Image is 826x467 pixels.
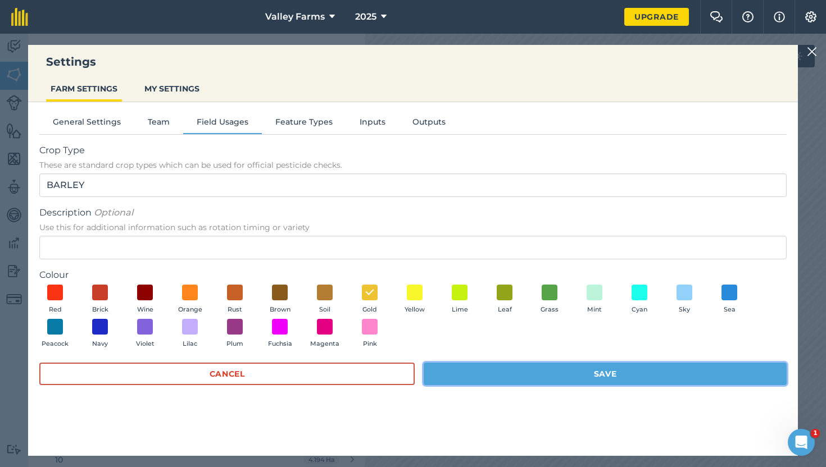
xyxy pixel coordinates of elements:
[136,339,155,349] span: Violet
[309,319,341,349] button: Magenta
[807,45,817,58] img: svg+xml;base64,PHN2ZyB4bWxucz0iaHR0cDovL3d3dy53My5vcmcvMjAwMC9zdmciIHdpZHRoPSIyMiIgaGVpZ2h0PSIzMC...
[309,285,341,315] button: Soil
[42,339,69,349] span: Peacock
[84,285,116,315] button: Brick
[39,363,415,385] button: Cancel
[624,285,655,315] button: Cyan
[534,285,565,315] button: Grass
[262,116,346,132] button: Feature Types
[134,116,183,132] button: Team
[741,11,755,22] img: A question mark icon
[174,285,206,315] button: Orange
[264,319,296,349] button: Fuchsia
[405,305,425,315] span: Yellow
[94,207,133,218] em: Optional
[710,11,723,22] img: Two speech bubbles overlapping with the left bubble in the forefront
[724,305,736,315] span: Sea
[226,339,243,349] span: Plum
[92,339,108,349] span: Navy
[39,285,71,315] button: Red
[39,116,134,132] button: General Settings
[354,285,385,315] button: Gold
[587,305,602,315] span: Mint
[346,116,399,132] button: Inputs
[714,285,745,315] button: Sea
[129,319,161,349] button: Violet
[489,285,520,315] button: Leaf
[129,285,161,315] button: Wine
[669,285,700,315] button: Sky
[39,173,787,197] input: Start typing to search for crop type
[268,339,292,349] span: Fuchsia
[183,116,262,132] button: Field Usages
[46,78,122,99] button: FARM SETTINGS
[624,8,689,26] a: Upgrade
[632,305,647,315] span: Cyan
[788,429,815,456] iframe: Intercom live chat
[39,206,787,219] span: Description
[541,305,559,315] span: Grass
[774,10,785,24] img: svg+xml;base64,PHN2ZyB4bWxucz0iaHR0cDovL3d3dy53My5vcmcvMjAwMC9zdmciIHdpZHRoPSIxNyIgaGVpZ2h0PSIxNy...
[265,10,325,24] span: Valley Farms
[49,305,62,315] span: Red
[84,319,116,349] button: Navy
[219,319,251,349] button: Plum
[39,144,787,157] span: Crop Type
[811,429,820,438] span: 1
[498,305,512,315] span: Leaf
[363,339,377,349] span: Pink
[399,285,430,315] button: Yellow
[365,286,375,299] img: svg+xml;base64,PHN2ZyB4bWxucz0iaHR0cDovL3d3dy53My5vcmcvMjAwMC9zdmciIHdpZHRoPSIxOCIgaGVpZ2h0PSIyNC...
[228,305,242,315] span: Rust
[804,11,818,22] img: A cog icon
[39,222,787,233] span: Use this for additional information such as rotation timing or variety
[452,305,468,315] span: Lime
[11,8,28,26] img: fieldmargin Logo
[679,305,690,315] span: Sky
[579,285,610,315] button: Mint
[219,285,251,315] button: Rust
[264,285,296,315] button: Brown
[319,305,330,315] span: Soil
[270,305,291,315] span: Brown
[355,10,376,24] span: 2025
[310,339,339,349] span: Magenta
[92,305,108,315] span: Brick
[424,363,787,385] button: Save
[39,268,787,282] label: Colour
[178,305,202,315] span: Orange
[28,54,798,70] h3: Settings
[39,159,787,171] span: These are standard crop types which can be used for official pesticide checks.
[140,78,204,99] button: MY SETTINGS
[354,319,385,349] button: Pink
[362,305,377,315] span: Gold
[39,319,71,349] button: Peacock
[399,116,459,132] button: Outputs
[444,285,475,315] button: Lime
[137,305,153,315] span: Wine
[174,319,206,349] button: Lilac
[183,339,197,349] span: Lilac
